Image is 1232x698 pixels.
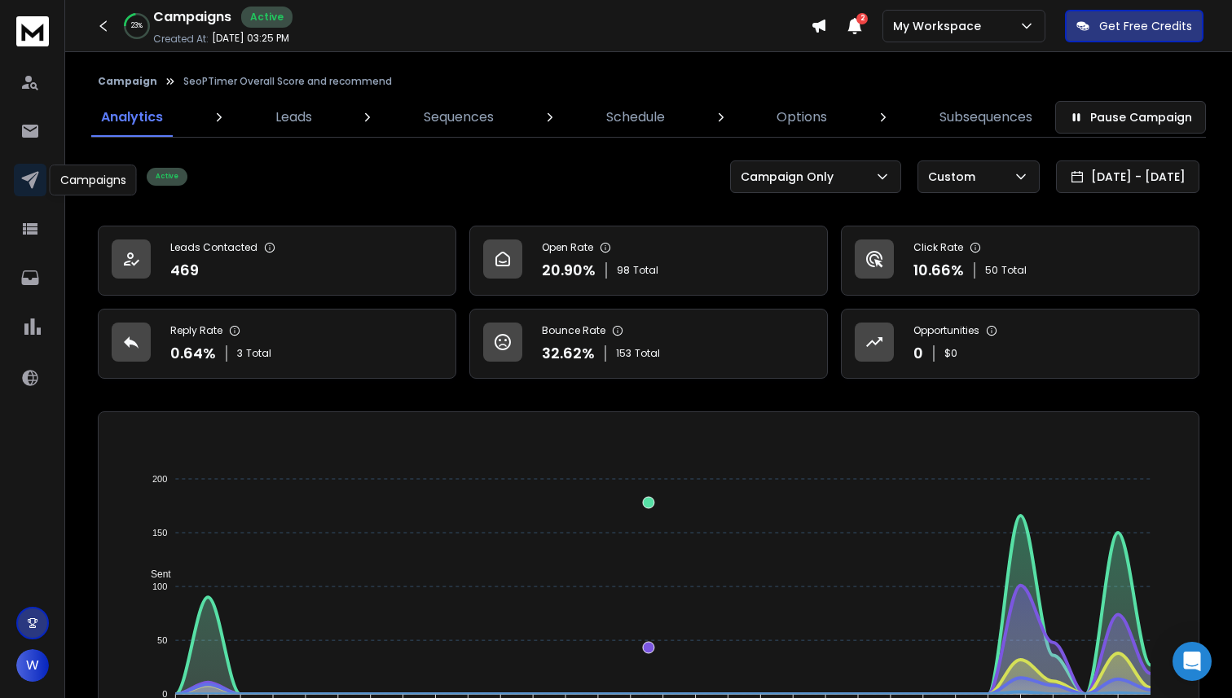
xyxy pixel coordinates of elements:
a: Options [767,98,837,137]
button: Campaign [98,75,157,88]
img: logo [16,16,49,46]
p: 10.66 % [913,259,964,282]
p: 0.64 % [170,342,216,365]
p: 20.90 % [542,259,596,282]
span: Total [1001,264,1027,277]
p: Bounce Rate [542,324,605,337]
p: Created At: [153,33,209,46]
p: My Workspace [893,18,988,34]
h1: Campaigns [153,7,231,27]
p: Options [777,108,827,127]
p: Campaign Only [741,169,840,185]
button: Pause Campaign [1055,101,1206,134]
p: 23 % [131,21,143,31]
span: 3 [237,347,243,360]
p: Subsequences [939,108,1032,127]
div: Active [241,7,293,28]
a: Bounce Rate32.62%153Total [469,309,828,379]
p: 469 [170,259,199,282]
p: SeoPTimer Overall Score and recommend [183,75,392,88]
div: Active [147,168,187,186]
p: 32.62 % [542,342,595,365]
p: Reply Rate [170,324,222,337]
a: Schedule [596,98,675,137]
a: Analytics [91,98,173,137]
span: 153 [616,347,631,360]
a: Subsequences [930,98,1042,137]
button: W [16,649,49,682]
a: Open Rate20.90%98Total [469,226,828,296]
p: Open Rate [542,241,593,254]
span: Total [246,347,271,360]
p: Get Free Credits [1099,18,1192,34]
a: Leads Contacted469 [98,226,456,296]
p: Sequences [424,108,494,127]
div: Open Intercom Messenger [1173,642,1212,681]
span: 98 [617,264,630,277]
span: Total [635,347,660,360]
tspan: 100 [152,582,167,591]
p: Custom [928,169,982,185]
p: Leads Contacted [170,241,257,254]
span: Sent [139,568,171,580]
p: Analytics [101,108,163,127]
tspan: 150 [152,528,167,538]
p: Opportunities [913,324,979,337]
p: 0 [913,342,923,365]
tspan: 50 [157,635,167,645]
p: Leads [275,108,312,127]
span: Total [633,264,658,277]
button: [DATE] - [DATE] [1056,160,1199,193]
span: 50 [985,264,998,277]
a: Leads [266,98,322,137]
a: Click Rate10.66%50Total [841,226,1199,296]
a: Opportunities0$0 [841,309,1199,379]
div: Campaigns [50,165,137,195]
span: 2 [856,13,868,24]
a: Sequences [414,98,504,137]
p: $ 0 [944,347,957,360]
p: Click Rate [913,241,963,254]
a: Reply Rate0.64%3Total [98,309,456,379]
button: Get Free Credits [1065,10,1203,42]
tspan: 200 [152,474,167,484]
p: Schedule [606,108,665,127]
p: [DATE] 03:25 PM [212,32,289,45]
